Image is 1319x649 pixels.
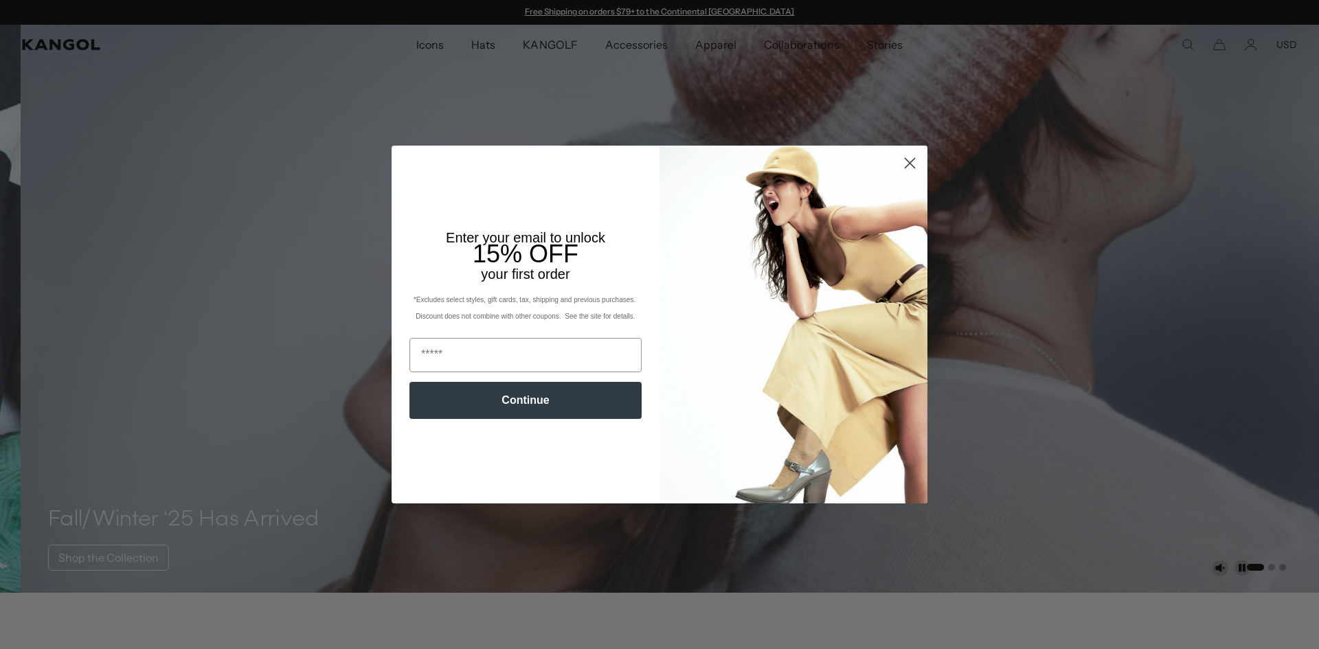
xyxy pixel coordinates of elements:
[898,151,922,175] button: Close dialog
[446,230,605,245] span: Enter your email to unlock
[409,382,642,419] button: Continue
[409,338,642,372] input: Email
[659,146,927,503] img: 93be19ad-e773-4382-80b9-c9d740c9197f.jpeg
[414,296,638,320] span: *Excludes select styles, gift cards, tax, shipping and previous purchases. Discount does not comb...
[473,240,578,268] span: 15% OFF
[481,266,570,282] span: your first order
